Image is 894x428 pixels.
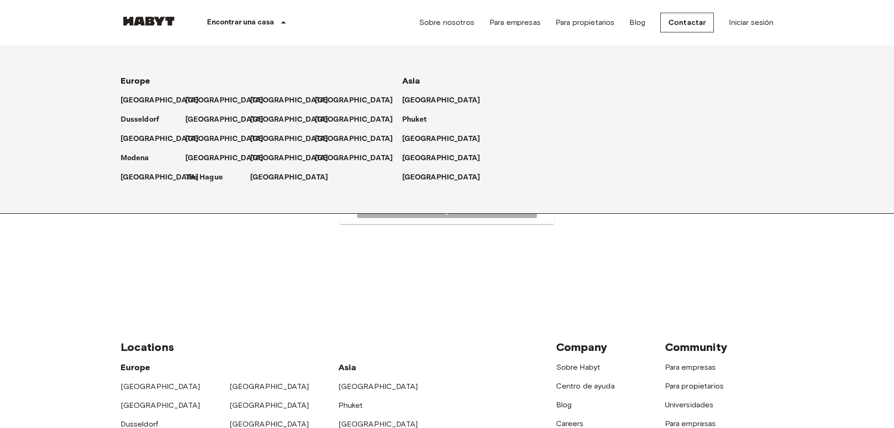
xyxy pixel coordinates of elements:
a: [GEOGRAPHIC_DATA] [229,401,309,410]
a: Para empresas [489,17,541,28]
p: [GEOGRAPHIC_DATA] [250,133,329,145]
p: [GEOGRAPHIC_DATA] [315,133,393,145]
a: [GEOGRAPHIC_DATA] [250,114,338,125]
p: Modena [121,153,149,164]
a: Para propietarios [665,381,724,390]
p: [GEOGRAPHIC_DATA] [121,133,199,145]
img: Habyt [121,16,177,26]
p: [GEOGRAPHIC_DATA] [250,114,329,125]
p: [GEOGRAPHIC_DATA] [402,153,481,164]
a: [GEOGRAPHIC_DATA] [315,153,403,164]
a: [GEOGRAPHIC_DATA] [121,95,208,106]
a: The Hague [185,172,232,183]
a: Para propietarios [556,17,615,28]
a: [GEOGRAPHIC_DATA] [185,114,273,125]
a: Para empresas [665,363,716,372]
a: [GEOGRAPHIC_DATA] [229,382,309,391]
a: Careers [556,419,584,428]
p: [GEOGRAPHIC_DATA] [121,172,199,183]
a: [GEOGRAPHIC_DATA] [121,172,208,183]
p: [GEOGRAPHIC_DATA] [402,133,481,145]
p: [GEOGRAPHIC_DATA] [402,95,481,106]
a: [GEOGRAPHIC_DATA] [315,133,403,145]
span: Asia [402,76,420,86]
a: Para empresas [665,419,716,428]
p: The Hague [185,172,223,183]
p: [GEOGRAPHIC_DATA] [121,95,199,106]
a: Contactar [660,13,714,32]
p: [GEOGRAPHIC_DATA] [250,153,329,164]
p: [GEOGRAPHIC_DATA] [315,95,393,106]
p: [GEOGRAPHIC_DATA] [185,114,264,125]
a: Sobre nosotros [419,17,474,28]
span: Locations [121,340,174,354]
span: Community [665,340,727,354]
p: [GEOGRAPHIC_DATA] [185,153,264,164]
a: [GEOGRAPHIC_DATA] [315,95,403,106]
p: [GEOGRAPHIC_DATA] [185,95,264,106]
p: [GEOGRAPHIC_DATA] [250,172,329,183]
a: [GEOGRAPHIC_DATA] [121,401,200,410]
a: Modena [121,153,159,164]
span: Asia [338,362,357,373]
a: [GEOGRAPHIC_DATA] [402,153,490,164]
a: [GEOGRAPHIC_DATA] [338,382,418,391]
a: Blog [629,17,645,28]
a: [GEOGRAPHIC_DATA] [185,133,273,145]
a: Sobre Habyt [556,363,601,372]
a: Iniciar sesión [729,17,773,28]
span: Company [556,340,608,354]
a: [GEOGRAPHIC_DATA] [250,172,338,183]
a: [GEOGRAPHIC_DATA] [402,172,490,183]
p: [GEOGRAPHIC_DATA] [315,153,393,164]
a: Dusseldorf [121,114,169,125]
p: [GEOGRAPHIC_DATA] [402,172,481,183]
p: [GEOGRAPHIC_DATA] [315,114,393,125]
a: [GEOGRAPHIC_DATA] [121,382,200,391]
a: Centro de ayuda [556,381,615,390]
a: Blog [556,400,572,409]
span: Europe [121,362,151,373]
p: Dusseldorf [121,114,160,125]
p: [GEOGRAPHIC_DATA] [185,133,264,145]
p: Encontrar una casa [207,17,275,28]
a: [GEOGRAPHIC_DATA] [402,95,490,106]
a: Phuket [338,401,363,410]
a: [GEOGRAPHIC_DATA] [121,133,208,145]
a: [GEOGRAPHIC_DATA] [250,133,338,145]
p: [GEOGRAPHIC_DATA] [250,95,329,106]
a: Phuket [402,114,436,125]
a: [GEOGRAPHIC_DATA] [185,153,273,164]
a: [GEOGRAPHIC_DATA] [315,114,403,125]
a: Universidades [665,400,714,409]
p: Phuket [402,114,427,125]
span: Europe [121,76,151,86]
a: [GEOGRAPHIC_DATA] [402,133,490,145]
a: [GEOGRAPHIC_DATA] [250,153,338,164]
a: [GEOGRAPHIC_DATA] [185,95,273,106]
a: [GEOGRAPHIC_DATA] [250,95,338,106]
